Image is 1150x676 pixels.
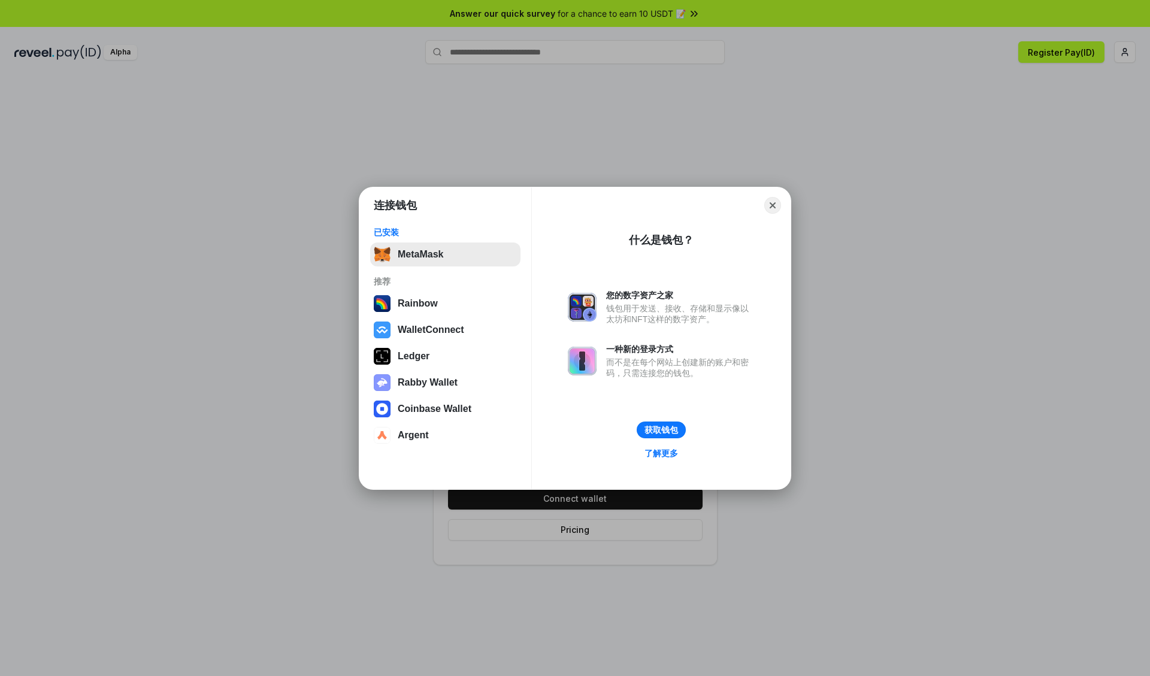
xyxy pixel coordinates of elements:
[370,292,520,316] button: Rainbow
[606,357,755,378] div: 而不是在每个网站上创建新的账户和密码，只需连接您的钱包。
[370,397,520,421] button: Coinbase Wallet
[629,233,694,247] div: 什么是钱包？
[374,322,391,338] img: svg+xml,%3Csvg%20width%3D%2228%22%20height%3D%2228%22%20viewBox%3D%220%200%2028%2028%22%20fill%3D...
[398,404,471,414] div: Coinbase Wallet
[370,423,520,447] button: Argent
[637,445,685,461] a: 了解更多
[764,197,781,214] button: Close
[374,427,391,444] img: svg+xml,%3Csvg%20width%3D%2228%22%20height%3D%2228%22%20viewBox%3D%220%200%2028%2028%22%20fill%3D...
[606,290,755,301] div: 您的数字资产之家
[644,448,678,459] div: 了解更多
[370,344,520,368] button: Ledger
[398,430,429,441] div: Argent
[374,198,417,213] h1: 连接钱包
[398,351,429,362] div: Ledger
[374,227,517,238] div: 已安装
[374,401,391,417] img: svg+xml,%3Csvg%20width%3D%2228%22%20height%3D%2228%22%20viewBox%3D%220%200%2028%2028%22%20fill%3D...
[606,344,755,354] div: 一种新的登录方式
[398,249,443,260] div: MetaMask
[370,318,520,342] button: WalletConnect
[398,298,438,309] div: Rainbow
[568,347,597,375] img: svg+xml,%3Csvg%20xmlns%3D%22http%3A%2F%2Fwww.w3.org%2F2000%2Fsvg%22%20fill%3D%22none%22%20viewBox...
[374,374,391,391] img: svg+xml,%3Csvg%20xmlns%3D%22http%3A%2F%2Fwww.w3.org%2F2000%2Fsvg%22%20fill%3D%22none%22%20viewBox...
[374,348,391,365] img: svg+xml,%3Csvg%20xmlns%3D%22http%3A%2F%2Fwww.w3.org%2F2000%2Fsvg%22%20width%3D%2228%22%20height%3...
[374,295,391,312] img: svg+xml,%3Csvg%20width%3D%22120%22%20height%3D%22120%22%20viewBox%3D%220%200%20120%20120%22%20fil...
[568,293,597,322] img: svg+xml,%3Csvg%20xmlns%3D%22http%3A%2F%2Fwww.w3.org%2F2000%2Fsvg%22%20fill%3D%22none%22%20viewBox...
[398,377,458,388] div: Rabby Wallet
[374,246,391,263] img: svg+xml,%3Csvg%20fill%3D%22none%22%20height%3D%2233%22%20viewBox%3D%220%200%2035%2033%22%20width%...
[370,371,520,395] button: Rabby Wallet
[606,303,755,325] div: 钱包用于发送、接收、存储和显示像以太坊和NFT这样的数字资产。
[637,422,686,438] button: 获取钱包
[370,242,520,266] button: MetaMask
[374,276,517,287] div: 推荐
[398,325,464,335] div: WalletConnect
[644,425,678,435] div: 获取钱包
